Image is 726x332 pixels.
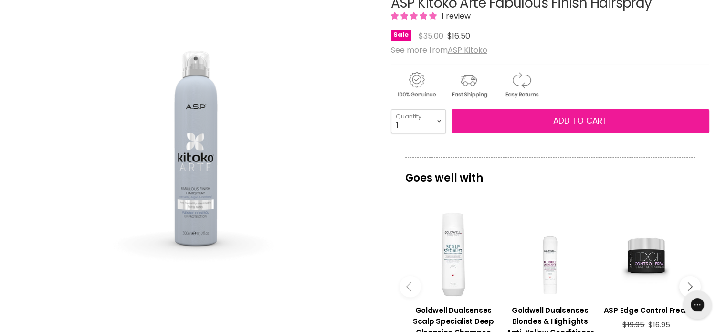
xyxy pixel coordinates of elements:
[443,70,494,99] img: shipping.gif
[452,109,709,133] button: Add to cart
[678,287,716,322] iframe: Gorgias live chat messenger
[622,320,644,330] span: $19.95
[391,109,446,133] select: Quantity
[391,44,487,55] span: See more from
[391,30,411,41] span: Sale
[496,70,547,99] img: returns.gif
[405,157,695,189] p: Goes well with
[603,298,690,321] a: View product:ASP Edge Control Freak
[553,115,607,127] span: Add to cart
[391,70,442,99] img: genuine.gif
[439,11,471,21] span: 1 review
[448,44,487,55] a: ASP Kitoko
[648,320,670,330] span: $16.95
[419,31,443,42] span: $35.00
[603,305,690,316] h3: ASP Edge Control Freak
[391,11,439,21] span: 5.00 stars
[447,31,470,42] span: $16.50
